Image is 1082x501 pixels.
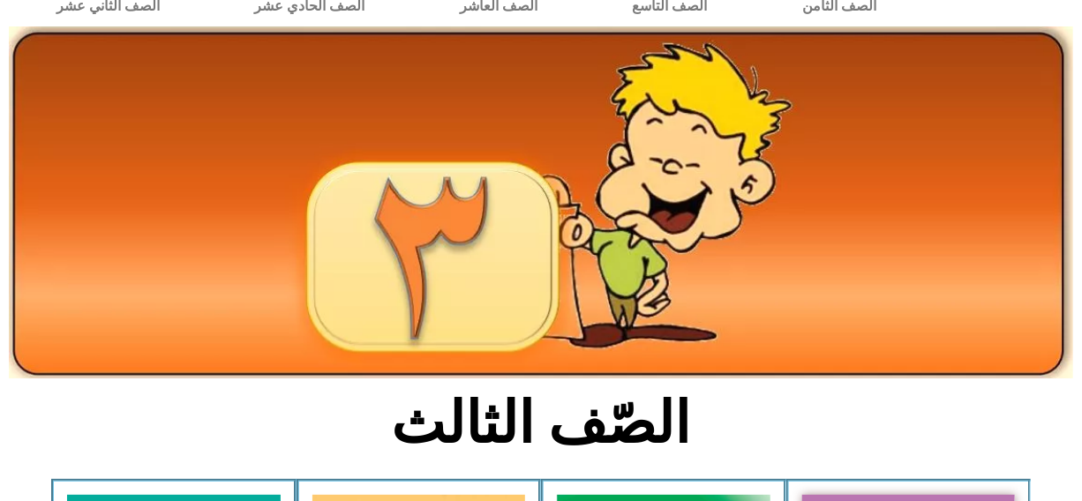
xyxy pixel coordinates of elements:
h2: الصّف الثالث [250,389,833,458]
